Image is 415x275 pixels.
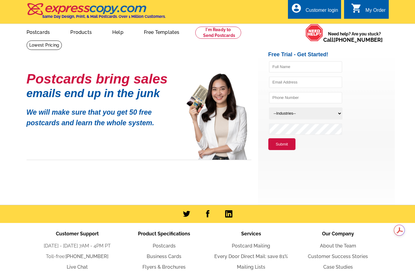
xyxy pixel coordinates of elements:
h1: emails end up in the junk [27,90,177,97]
a: Postcards [17,25,60,39]
a: Free Templates [134,25,189,39]
span: Our Company [322,231,354,237]
a: Customer Success Stories [308,254,368,259]
a: Mailing Lists [237,264,265,270]
div: Customer login [305,8,338,16]
i: account_circle [291,3,302,14]
img: help [305,24,323,41]
input: Full Name [269,61,342,73]
span: Need help? Are you stuck? [323,31,386,43]
a: Help [103,25,133,39]
a: Products [61,25,101,39]
a: account_circle Customer login [291,7,338,14]
a: [PHONE_NUMBER] [334,37,383,43]
a: About the Team [320,243,356,249]
p: We will make sure that you get 50 free postcards and learn the whole system. [27,103,177,128]
i: shopping_cart [351,3,362,14]
a: shopping_cart My Order [351,7,386,14]
li: [DATE] - [DATE] 7AM - 4PM PT [34,242,121,250]
h4: Same Day Design, Print, & Mail Postcards. Over 1 Million Customers. [42,14,166,19]
a: Same Day Design, Print, & Mail Postcards. Over 1 Million Customers. [27,7,166,19]
a: Postcards [153,243,176,249]
h1: Postcards bring sales [27,74,177,84]
a: Live Chat [67,264,88,270]
a: Business Cards [147,254,181,259]
button: Submit [268,138,295,150]
span: Customer Support [56,231,99,237]
input: Phone Number [269,92,342,103]
span: Services [241,231,261,237]
span: Call [323,37,383,43]
a: Flyers & Brochures [142,264,186,270]
div: My Order [366,8,386,16]
h2: Free Trial - Get Started! [268,51,395,58]
input: Email Address [269,77,342,88]
a: Every Door Direct Mail: save 81% [214,254,288,259]
span: Product Specifications [138,231,190,237]
a: Case Studies [323,264,353,270]
li: Toll-free: [34,253,121,260]
a: Postcard Mailing [232,243,270,249]
a: [PHONE_NUMBER] [65,254,108,259]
